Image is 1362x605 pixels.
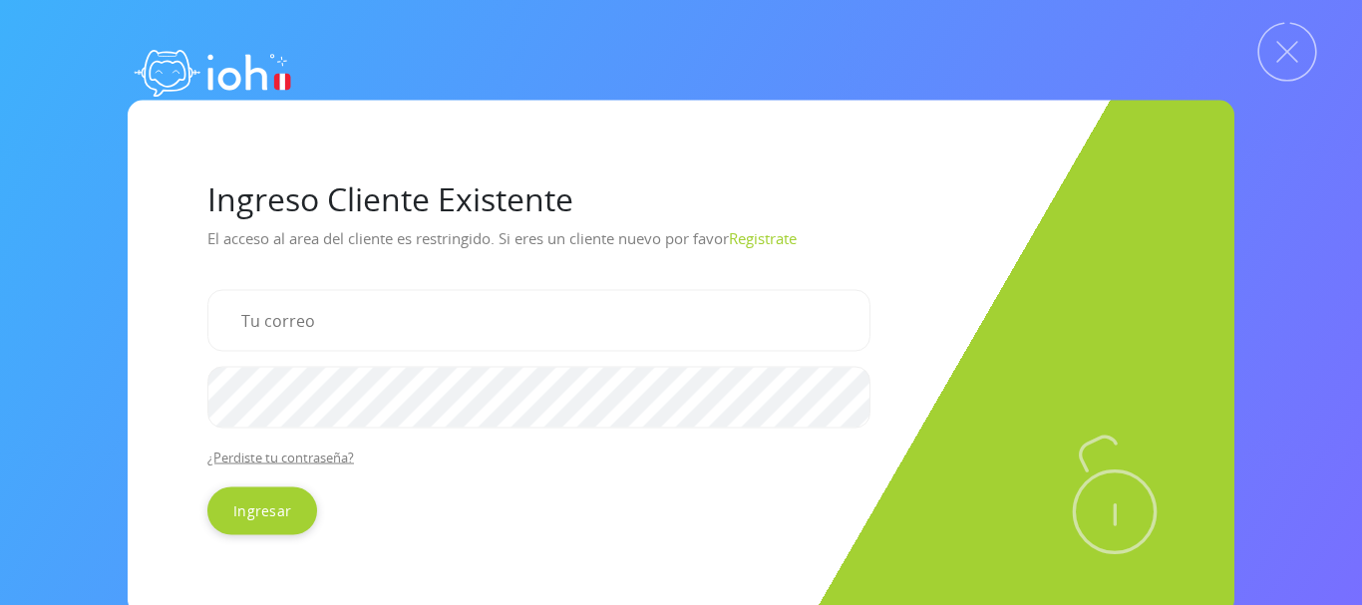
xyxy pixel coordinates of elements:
input: Ingresar [207,486,317,534]
a: Registrate [729,227,797,247]
img: logo [128,30,297,110]
img: Cerrar [1257,22,1317,82]
p: El acceso al area del cliente es restringido. Si eres un cliente nuevo por favor [207,221,1155,273]
h1: Ingreso Cliente Existente [207,179,1155,217]
a: ¿Perdiste tu contraseña? [207,448,354,465]
input: Tu correo [207,289,870,351]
